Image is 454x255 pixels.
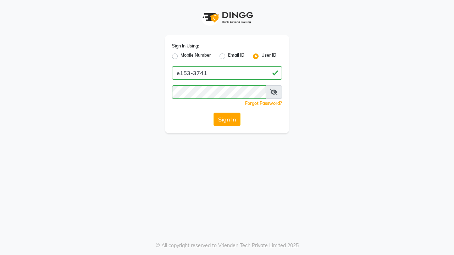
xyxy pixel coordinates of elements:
[199,7,255,28] img: logo1.svg
[172,66,282,80] input: Username
[172,85,266,99] input: Username
[261,52,276,61] label: User ID
[228,52,244,61] label: Email ID
[214,113,240,126] button: Sign In
[172,43,199,49] label: Sign In Using:
[245,101,282,106] a: Forgot Password?
[181,52,211,61] label: Mobile Number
